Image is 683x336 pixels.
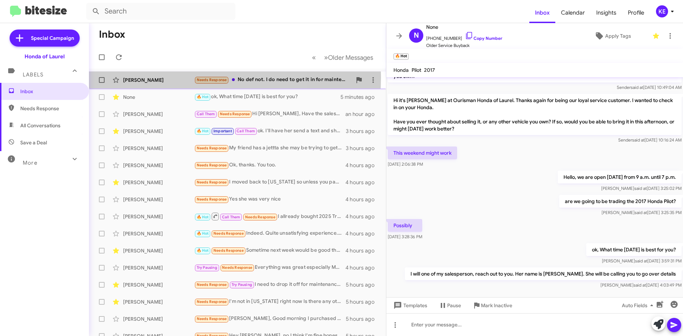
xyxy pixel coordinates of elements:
nav: Page navigation example [308,50,377,65]
span: Needs Response [197,78,227,82]
span: Older Service Buyback [426,42,502,49]
div: 5 minutes ago [340,94,380,101]
div: 4 hours ago [345,196,380,203]
span: Labels [23,71,43,78]
button: Pause [433,299,467,312]
div: I moved back to [US_STATE] so unless you payed to ship it back out there idk how much you could o... [194,178,345,186]
div: [PERSON_NAME] [123,111,194,118]
div: I need to drop it off for maintenance soon, have an A1 message, and get some new tires. Probably ... [194,281,346,289]
span: Needs Response [197,316,227,321]
div: [PERSON_NAME], Good morning I purchased a 2023 Honda Ridgeline from you all [DATE]. [PERSON_NAME]... [194,315,346,323]
a: Special Campaign [10,30,80,47]
div: My friend has a jettta she may be trying to get rid of [194,144,346,152]
div: [PERSON_NAME] [123,315,194,322]
span: Auto Fields [622,299,656,312]
span: Apply Tags [605,30,631,42]
span: Call Them [237,129,255,133]
span: Pause [447,299,461,312]
span: Try Pausing [197,265,217,270]
span: Needs Response [220,112,250,116]
div: Hi [PERSON_NAME], Have the salesman I dealt with call me about making a deal on the 2013 Ford Fle... [194,110,345,118]
div: 5 hours ago [346,281,380,288]
span: [DATE] 3:28:36 PM [388,234,422,239]
div: Sometime next week would be good thanks [194,246,345,255]
button: Previous [308,50,320,65]
span: said at [631,85,643,90]
a: Copy Number [465,36,502,41]
span: [PERSON_NAME] [DATE] 4:03:49 PM [600,282,682,288]
span: Save a Deal [20,139,47,146]
p: Possibly [388,219,422,232]
span: Inbox [20,88,81,95]
div: 4 hours ago [345,213,380,220]
span: Needs Response [197,180,227,185]
div: [PERSON_NAME] [123,162,194,169]
div: 4 hours ago [345,162,380,169]
span: All Conversations [20,122,60,129]
span: Older Messages [328,54,373,62]
p: Hi it's [PERSON_NAME] at Ourisman Honda of Laurel. Thanks again for being our loyal service custo... [388,94,682,135]
a: Profile [622,2,650,23]
span: Sender [DATE] 10:16:24 AM [618,137,682,143]
div: 5 hours ago [346,315,380,322]
span: 🔥 Hot [197,215,209,219]
div: Ok, thanks. You too. [194,161,345,169]
span: Needs Response [197,299,227,304]
h1: Inbox [99,29,125,40]
span: « [312,53,316,62]
a: Calendar [555,2,591,23]
span: Needs Response [213,231,244,236]
div: an hour ago [345,111,380,118]
span: said at [635,258,647,263]
div: 3 hours ago [346,145,380,152]
span: [PERSON_NAME] [DATE] 3:59:31 PM [602,258,682,263]
button: Auto Fields [616,299,662,312]
div: Indeed. Quite unsatisfying experience. I posted at the Honda too. Time will tell if this changes.... [194,229,345,238]
span: Pilot [412,67,421,73]
button: Templates [386,299,433,312]
span: Needs Response [197,197,227,202]
div: Yes she was very nice [194,195,345,203]
div: None [123,94,194,101]
div: 4 hours ago [345,230,380,237]
span: Sender [DATE] 10:49:04 AM [617,85,682,90]
span: said at [635,210,647,215]
button: KE [650,5,675,17]
span: Call Them [222,215,240,219]
span: N [414,30,419,41]
div: I'm not in [US_STATE] right now Is there any other way you could give me a rough estimate? Is the... [194,298,346,306]
span: [PHONE_NUMBER] [426,31,502,42]
div: [PERSON_NAME] [123,281,194,288]
div: I allready bought 2025 Trail sport passport and happy how people work with me [194,212,345,221]
div: Everything was great especially Mac. I'll get back to you if I want to move forward. [194,263,345,272]
div: ok, What time [DATE] is best for you? [194,93,340,101]
div: 4 hours ago [345,179,380,186]
div: KE [656,5,668,17]
button: Next [320,50,377,65]
span: Needs Response [20,105,81,112]
span: More [23,160,37,166]
span: None [426,23,502,31]
span: Templates [392,299,427,312]
span: Needs Response [213,248,244,253]
span: [DATE] 2:06:38 PM [388,161,423,167]
div: [PERSON_NAME] [123,128,194,135]
button: Mark Inactive [467,299,518,312]
span: 2017 [424,67,435,73]
span: Needs Response [245,215,275,219]
span: » [324,53,328,62]
input: Search [86,3,235,20]
span: said at [634,186,647,191]
a: Insights [591,2,622,23]
span: Honda [393,67,409,73]
div: No def not. I do need to get it in for maintenance though [194,76,352,84]
div: [PERSON_NAME] [123,298,194,305]
a: Inbox [529,2,555,23]
span: 🔥 Hot [197,248,209,253]
span: Needs Response [197,146,227,150]
div: 4 hours ago [345,264,380,271]
span: said at [632,137,645,143]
